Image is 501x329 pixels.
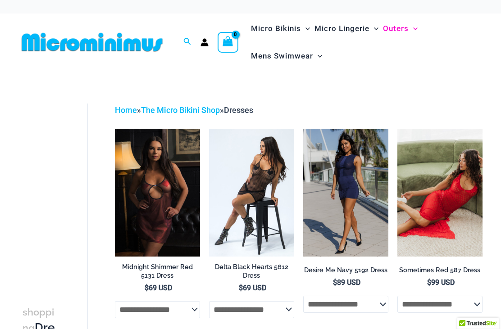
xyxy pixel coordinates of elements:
[303,266,388,275] h2: Desire Me Navy 5192 Dress
[369,17,378,40] span: Menu Toggle
[183,36,191,48] a: Search icon link
[209,129,294,257] a: Delta Black Hearts 5612 Dress 05Delta Black Hearts 5612 Dress 04Delta Black Hearts 5612 Dress 04
[249,15,312,42] a: Micro BikinisMenu ToggleMenu Toggle
[239,284,243,292] span: $
[314,17,369,40] span: Micro Lingerie
[209,263,294,279] h2: Delta Black Hearts 5612 Dress
[427,278,455,287] bdi: 99 USD
[23,96,104,276] iframe: TrustedSite Certified
[239,284,266,292] bdi: 69 USD
[218,32,238,53] a: View Shopping Cart, empty
[145,284,172,292] bdi: 69 USD
[115,129,200,257] a: Midnight Shimmer Red 5131 Dress 03v3Midnight Shimmer Red 5131 Dress 05Midnight Shimmer Red 5131 D...
[247,14,483,71] nav: Site Navigation
[141,105,220,115] a: The Micro Bikini Shop
[224,105,253,115] span: Dresses
[115,105,253,115] span: » »
[333,278,337,287] span: $
[251,45,313,68] span: Mens Swimwear
[303,129,388,257] img: Desire Me Navy 5192 Dress 11
[115,263,200,283] a: Midnight Shimmer Red 5131 Dress
[397,129,483,257] a: Sometimes Red 587 Dress 10Sometimes Red 587 Dress 09Sometimes Red 587 Dress 09
[397,129,483,257] img: Sometimes Red 587 Dress 10
[115,263,200,279] h2: Midnight Shimmer Red 5131 Dress
[312,15,381,42] a: Micro LingerieMenu ToggleMenu Toggle
[397,266,483,278] a: Sometimes Red 587 Dress
[397,266,483,275] h2: Sometimes Red 587 Dress
[381,15,420,42] a: OutersMenu ToggleMenu Toggle
[303,266,388,278] a: Desire Me Navy 5192 Dress
[209,263,294,283] a: Delta Black Hearts 5612 Dress
[313,45,322,68] span: Menu Toggle
[301,17,310,40] span: Menu Toggle
[303,129,388,257] a: Desire Me Navy 5192 Dress 11Desire Me Navy 5192 Dress 09Desire Me Navy 5192 Dress 09
[145,284,149,292] span: $
[333,278,360,287] bdi: 89 USD
[115,105,137,115] a: Home
[209,129,294,257] img: Delta Black Hearts 5612 Dress 05
[115,129,200,257] img: Midnight Shimmer Red 5131 Dress 03v3
[18,32,166,52] img: MM SHOP LOGO FLAT
[383,17,409,40] span: Outers
[249,42,324,70] a: Mens SwimwearMenu ToggleMenu Toggle
[200,38,209,46] a: Account icon link
[409,17,418,40] span: Menu Toggle
[427,278,431,287] span: $
[251,17,301,40] span: Micro Bikinis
